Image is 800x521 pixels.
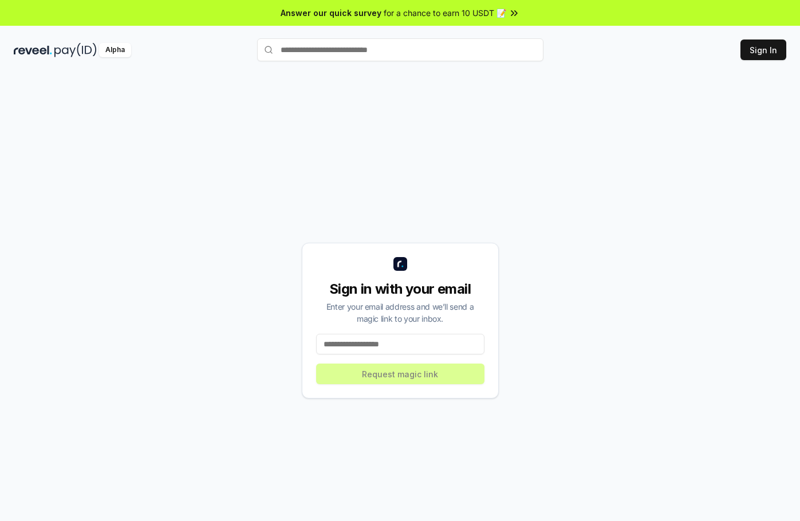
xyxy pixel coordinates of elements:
span: for a chance to earn 10 USDT 📝 [384,7,506,19]
span: Answer our quick survey [281,7,381,19]
div: Alpha [99,43,131,57]
img: pay_id [54,43,97,57]
div: Enter your email address and we’ll send a magic link to your inbox. [316,301,484,325]
img: reveel_dark [14,43,52,57]
img: logo_small [393,257,407,271]
button: Sign In [740,40,786,60]
div: Sign in with your email [316,280,484,298]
